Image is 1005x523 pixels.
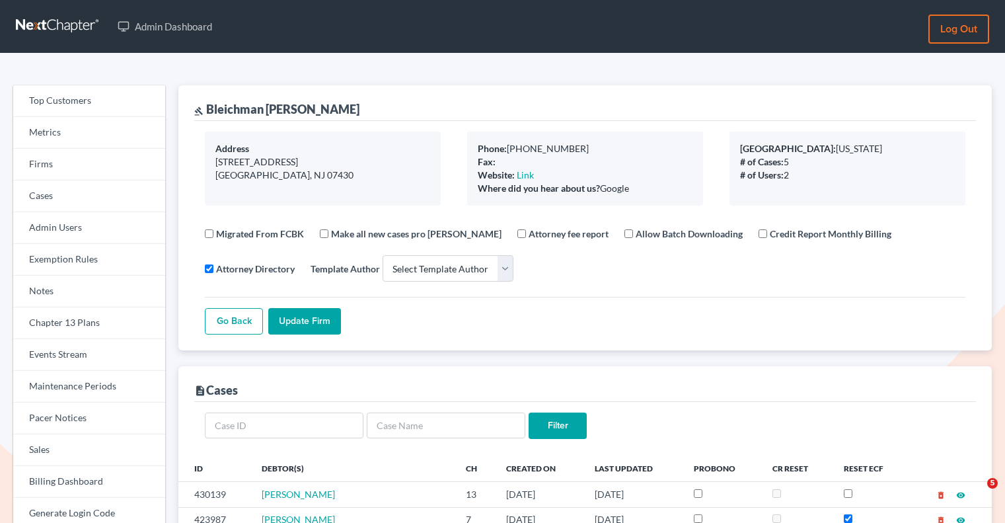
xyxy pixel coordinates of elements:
div: Cases [194,382,238,398]
label: Attorney fee report [529,227,609,241]
b: [GEOGRAPHIC_DATA]: [740,143,836,154]
label: Attorney Directory [216,262,295,276]
a: Pacer Notices [13,403,165,434]
label: Allow Batch Downloading [636,227,743,241]
label: Credit Report Monthly Billing [770,227,891,241]
b: Address [215,143,249,154]
th: Debtor(s) [251,455,455,481]
input: Filter [529,413,587,439]
b: # of Cases: [740,156,784,167]
div: Bleichman [PERSON_NAME] [194,101,359,117]
i: gavel [194,106,204,116]
a: Notes [13,276,165,307]
i: delete_forever [936,491,946,500]
th: Ch [455,455,496,481]
input: Case ID [205,413,363,439]
th: ProBono [683,455,762,481]
i: description [194,385,206,397]
td: [DATE] [584,482,683,507]
a: Billing Dashboard [13,466,165,498]
a: [PERSON_NAME] [262,489,335,500]
a: Firms [13,149,165,181]
a: Metrics [13,117,165,149]
div: [GEOGRAPHIC_DATA], NJ 07430 [215,169,430,182]
b: Where did you hear about us? [478,182,600,194]
td: 430139 [178,482,251,507]
b: # of Users: [740,169,784,181]
input: Update Firm [268,308,341,335]
th: Created On [496,455,584,481]
a: Exemption Rules [13,244,165,276]
b: Fax: [478,156,496,167]
a: Link [517,169,534,181]
th: CR Reset [762,455,833,481]
a: Top Customers [13,85,165,117]
a: Maintenance Periods [13,371,165,403]
td: [DATE] [496,482,584,507]
label: Make all new cases pro [PERSON_NAME] [331,227,502,241]
i: visibility [956,491,965,500]
a: visibility [956,489,965,500]
th: Last Updated [584,455,683,481]
a: Sales [13,434,165,466]
a: Admin Dashboard [111,15,219,38]
input: Case Name [367,413,525,439]
td: 13 [455,482,496,507]
th: ID [178,455,251,481]
div: [US_STATE] [740,142,955,155]
a: delete_forever [936,489,946,500]
th: Reset ECF [833,455,909,481]
div: 5 [740,155,955,169]
a: Log out [928,15,989,44]
b: Website: [478,169,515,181]
div: [PHONE_NUMBER] [478,142,692,155]
b: Phone: [478,143,507,154]
span: 5 [987,478,998,489]
label: Migrated From FCBK [216,227,304,241]
a: Events Stream [13,339,165,371]
a: Admin Users [13,212,165,244]
a: Go Back [205,308,263,335]
div: 2 [740,169,955,182]
div: [STREET_ADDRESS] [215,155,430,169]
a: Cases [13,181,165,212]
label: Template Author [311,262,380,276]
a: Chapter 13 Plans [13,307,165,339]
iframe: Intercom live chat [960,478,992,510]
div: Google [478,182,692,195]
